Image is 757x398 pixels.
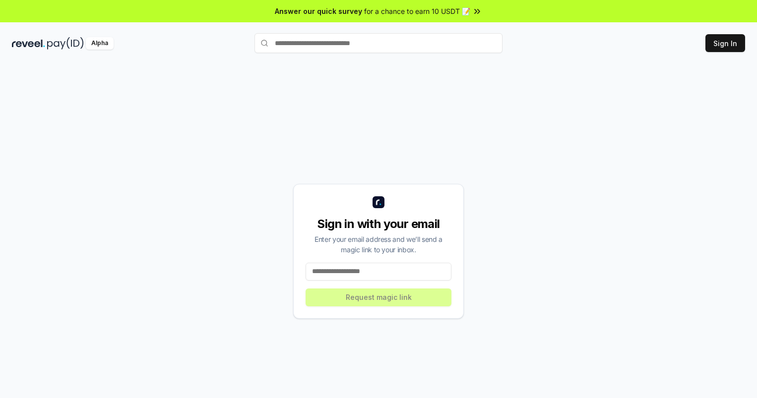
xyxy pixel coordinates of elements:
span: for a chance to earn 10 USDT 📝 [364,6,470,16]
img: pay_id [47,37,84,50]
img: reveel_dark [12,37,45,50]
div: Alpha [86,37,114,50]
div: Sign in with your email [306,216,451,232]
img: logo_small [373,196,384,208]
button: Sign In [705,34,745,52]
div: Enter your email address and we’ll send a magic link to your inbox. [306,234,451,255]
span: Answer our quick survey [275,6,362,16]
